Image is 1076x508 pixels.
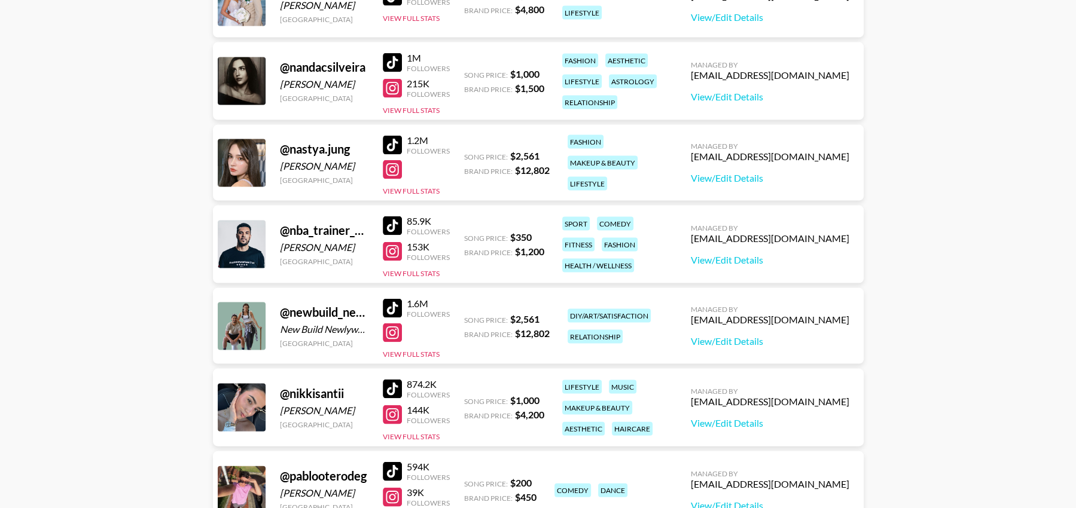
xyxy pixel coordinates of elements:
div: @ pablooterodeg [280,469,368,483]
div: [EMAIL_ADDRESS][DOMAIN_NAME] [691,314,849,326]
div: [GEOGRAPHIC_DATA] [280,339,368,348]
a: View/Edit Details [691,172,849,184]
a: View/Edit Details [691,335,849,347]
div: haircare [612,422,653,436]
strong: $ 350 [510,231,532,243]
div: [GEOGRAPHIC_DATA] [280,15,368,24]
span: Song Price: [464,234,508,243]
div: @ nastya.jung [280,142,368,157]
strong: $ 450 [515,491,537,503]
div: fashion [568,135,603,149]
div: [EMAIL_ADDRESS][DOMAIN_NAME] [691,396,849,408]
span: Song Price: [464,71,508,79]
strong: $ 4,800 [515,4,544,15]
div: 594K [407,461,450,473]
span: Song Price: [464,479,508,488]
strong: $ 1,000 [510,68,539,79]
span: Brand Price: [464,167,513,176]
div: Followers [407,90,450,99]
div: [EMAIL_ADDRESS][DOMAIN_NAME] [691,232,849,244]
div: music [609,380,636,394]
div: 1M [407,52,450,64]
div: relationship [568,330,623,344]
div: aesthetic [605,54,648,68]
div: fashion [562,54,598,68]
div: [PERSON_NAME] [280,487,368,499]
div: comedy [554,483,591,497]
button: View Full Stats [383,186,440,195]
div: [EMAIL_ADDRESS][DOMAIN_NAME] [691,69,849,81]
div: Followers [407,253,450,262]
span: Brand Price: [464,85,513,94]
div: aesthetic [562,422,605,436]
div: lifestyle [562,380,602,394]
div: [PERSON_NAME] [280,405,368,417]
div: diy/art/satisfaction [568,309,651,323]
strong: $ 1,200 [515,246,544,257]
strong: $ 4,200 [515,409,544,420]
div: [PERSON_NAME] [280,78,368,90]
div: Followers [407,310,450,319]
strong: $ 2,561 [510,313,539,325]
div: [PERSON_NAME] [280,160,368,172]
div: health / wellness [562,259,634,273]
a: View/Edit Details [691,91,849,103]
div: [GEOGRAPHIC_DATA] [280,94,368,103]
div: [EMAIL_ADDRESS][DOMAIN_NAME] [691,478,849,490]
div: [GEOGRAPHIC_DATA] [280,257,368,266]
div: @ nandacsilveira [280,60,368,75]
div: makeup & beauty [568,156,638,170]
div: dance [598,483,627,497]
span: Song Price: [464,152,508,161]
div: Followers [407,498,450,507]
span: Song Price: [464,397,508,406]
strong: $ 1,000 [510,394,539,406]
div: [EMAIL_ADDRESS][DOMAIN_NAME] [691,151,849,163]
div: [PERSON_NAME] [280,241,368,253]
div: lifestyle [562,6,602,20]
div: comedy [597,217,633,231]
div: lifestyle [568,177,607,191]
span: Brand Price: [464,248,513,257]
button: View Full Stats [383,350,440,359]
strong: $ 12,802 [515,328,550,339]
div: [GEOGRAPHIC_DATA] [280,176,368,185]
div: 85.9K [407,215,450,227]
div: Managed By [691,305,849,314]
div: sport [562,217,590,231]
div: makeup & beauty [562,401,632,415]
div: relationship [562,96,617,109]
div: @ newbuild_newlyweds [280,305,368,320]
div: lifestyle [562,75,602,88]
strong: $ 1,500 [515,82,544,94]
button: View Full Stats [383,269,440,278]
div: Followers [407,390,450,399]
div: @ nba_trainer_seanmarshall [280,223,368,238]
div: Followers [407,416,450,425]
a: View/Edit Details [691,11,849,23]
span: Brand Price: [464,494,513,503]
button: View Full Stats [383,432,440,441]
div: Followers [407,473,450,482]
a: View/Edit Details [691,417,849,429]
div: [GEOGRAPHIC_DATA] [280,420,368,429]
div: Managed By [691,387,849,396]
div: Managed By [691,60,849,69]
strong: $ 2,561 [510,150,539,161]
span: Brand Price: [464,411,513,420]
strong: $ 200 [510,477,532,488]
div: 153K [407,241,450,253]
button: View Full Stats [383,14,440,23]
strong: $ 12,802 [515,164,550,176]
div: @ nikkisantii [280,386,368,401]
span: Song Price: [464,316,508,325]
div: astrology [609,75,657,88]
div: Managed By [691,142,849,151]
div: Managed By [691,224,849,232]
div: 144K [407,404,450,416]
div: 1.2M [407,134,450,146]
div: 39K [407,486,450,498]
div: fashion [602,238,638,252]
div: 874.2K [407,378,450,390]
div: Followers [407,146,450,155]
